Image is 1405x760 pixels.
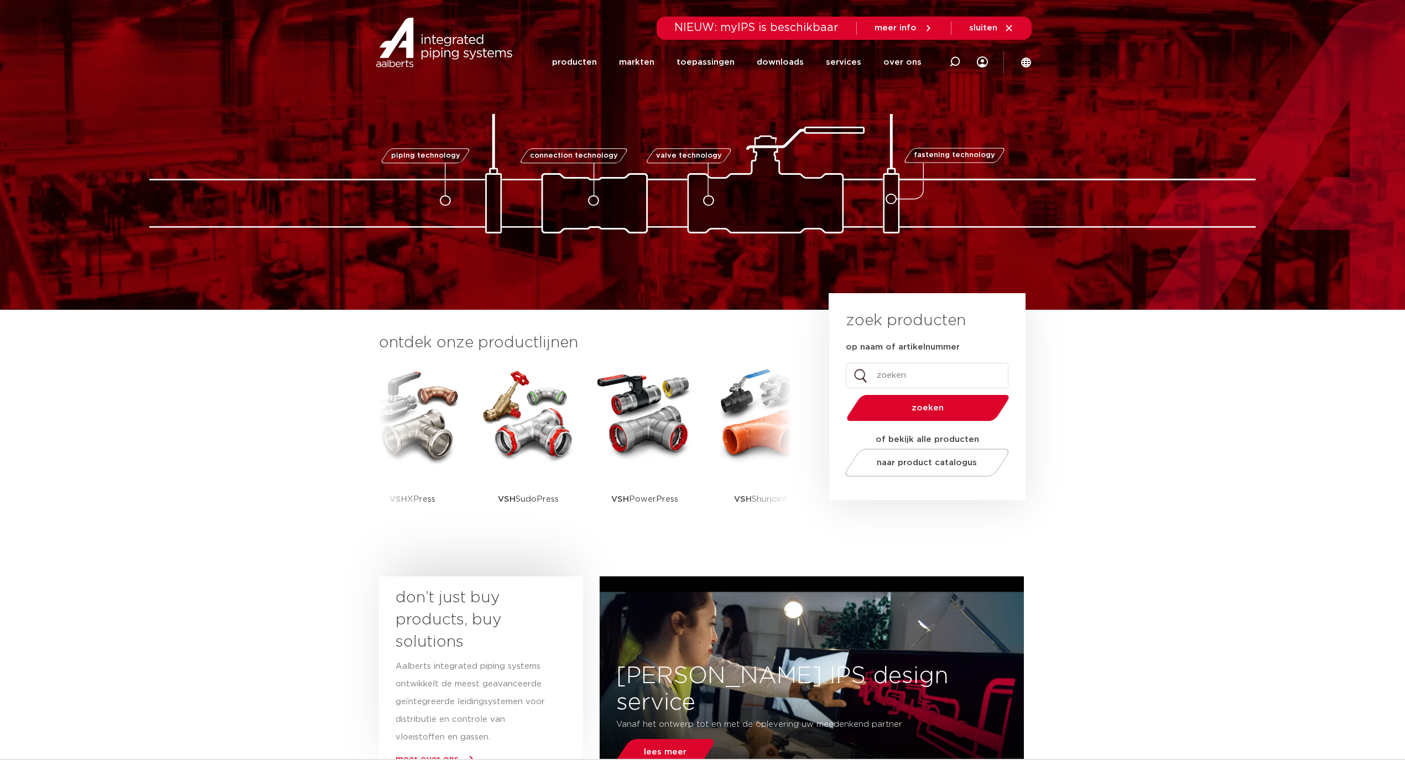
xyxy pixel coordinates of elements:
a: naar product catalogus [842,449,1012,477]
h3: ontdek onze productlijnen [379,332,792,354]
a: meer info [875,23,933,33]
strong: VSH [611,495,629,503]
strong: VSH [734,495,752,503]
a: VSHSudoPress [478,365,578,534]
a: services [826,40,861,85]
strong: of bekijk alle producten [876,435,979,444]
a: over ons [883,40,922,85]
span: meer info [875,24,917,32]
input: zoeken [846,363,1008,388]
p: PowerPress [611,465,678,534]
div: my IPS [977,40,988,85]
span: valve technology [655,152,721,159]
a: VSHShurjoint [711,365,810,534]
p: XPress [389,465,435,534]
a: VSHPowerPress [595,365,694,534]
span: NIEUW: myIPS is beschikbaar [674,22,839,33]
a: sluiten [969,23,1014,33]
span: sluiten [969,24,997,32]
strong: VSH [498,495,516,503]
a: VSHXPress [362,365,462,534]
p: Aalberts integrated piping systems ontwikkelt de meest geavanceerde geïntegreerde leidingsystemen... [396,658,546,746]
span: zoeken [875,404,981,412]
a: markten [619,40,654,85]
h3: don’t just buy products, buy solutions [396,587,546,653]
span: connection technology [530,152,618,159]
p: Vanaf het ontwerp tot en met de oplevering uw meedenkend partner [616,716,941,733]
a: producten [552,40,597,85]
label: op naam of artikelnummer [846,342,960,353]
span: naar product catalogus [877,459,977,467]
button: zoeken [842,394,1014,422]
h3: zoek producten [846,310,966,332]
span: piping technology [391,152,460,159]
h3: [PERSON_NAME] IPS design service [600,663,1024,716]
strong: VSH [389,495,407,503]
a: downloads [757,40,804,85]
p: Shurjoint [734,465,788,534]
span: fastening technology [914,152,995,159]
p: SudoPress [498,465,559,534]
nav: Menu [552,40,922,85]
a: toepassingen [677,40,735,85]
span: lees meer [644,748,686,756]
